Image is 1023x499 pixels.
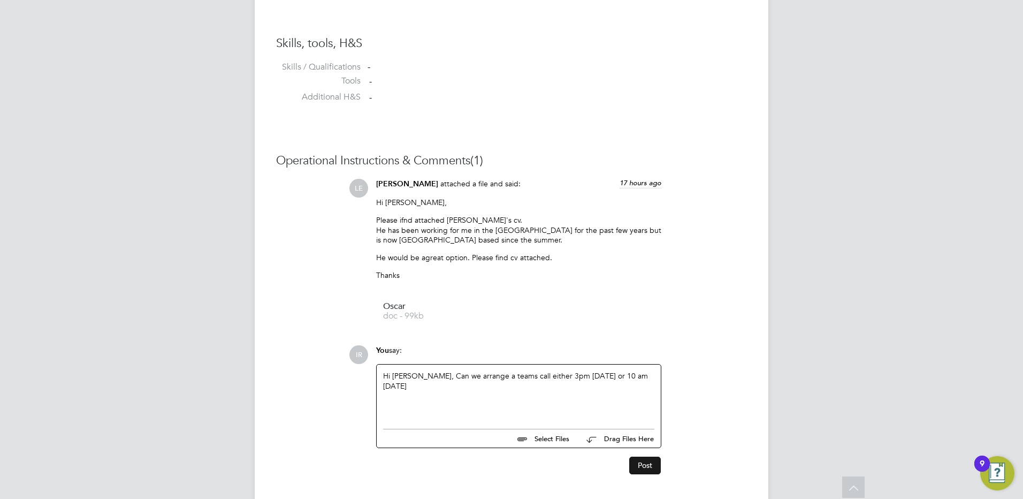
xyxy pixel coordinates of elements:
[349,345,368,364] span: IR
[376,270,661,280] p: Thanks
[376,345,661,364] div: say:
[376,253,661,262] p: He would be agreat option. Please find cv attached.
[383,312,469,320] span: doc - 99kb
[276,62,361,73] label: Skills / Qualifications
[276,92,361,103] label: Additional H&S
[276,153,747,169] h3: Operational Instructions & Comments
[376,215,661,245] p: Please ifnd attached [PERSON_NAME]'s cv. He has been working for me in the [GEOGRAPHIC_DATA] for ...
[376,346,389,355] span: You
[376,179,438,188] span: [PERSON_NAME]
[980,456,1014,490] button: Open Resource Center, 9 new notifications
[376,198,661,207] p: Hi [PERSON_NAME],
[620,178,661,187] span: 17 hours ago
[383,303,469,311] span: Oscar
[276,75,361,87] label: Tools
[578,428,654,450] button: Drag Files Here
[629,457,661,474] button: Post
[440,179,521,188] span: attached a file and said:
[383,371,654,417] div: Hi [PERSON_NAME], Can we arrange a teams call either 3pm [DATE] or 10 am [DATE]
[368,62,747,73] div: -
[470,153,483,168] span: (1)
[349,179,368,198] span: LE
[980,464,984,478] div: 9
[369,76,372,87] span: -
[276,36,747,51] h3: Skills, tools, H&S
[383,303,469,320] a: Oscar doc - 99kb
[369,92,372,103] span: -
